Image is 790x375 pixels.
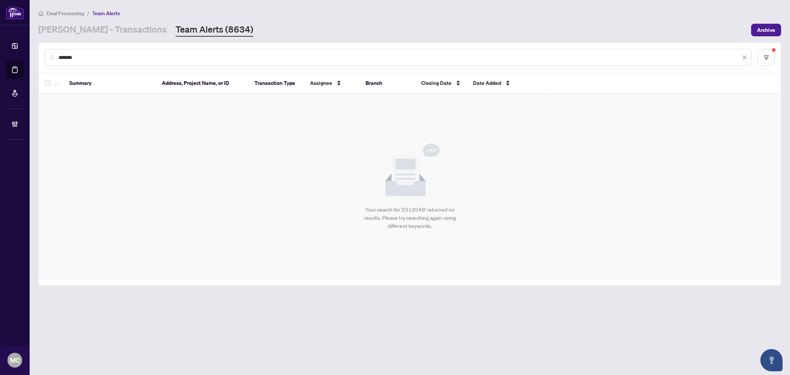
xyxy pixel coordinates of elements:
[47,10,84,17] span: Deal Processing
[467,73,534,94] th: Date Added
[360,73,415,94] th: Branch
[764,55,769,60] span: filter
[92,10,120,17] span: Team Alerts
[39,23,167,37] a: [PERSON_NAME] - Transactions
[757,24,775,36] span: Archive
[760,349,783,371] button: Open asap
[742,55,747,60] span: close
[473,79,501,87] span: Date Added
[421,79,451,87] span: Closing Date
[304,73,360,94] th: Assignee
[10,355,20,365] span: MC
[6,6,24,19] img: logo
[87,9,89,17] li: /
[176,23,253,37] a: Team Alerts (8634)
[63,73,156,94] th: Summary
[310,79,332,87] span: Assignee
[751,24,781,36] button: Archive
[39,11,44,16] span: home
[415,73,467,94] th: Closing Date
[249,73,304,94] th: Transaction Type
[156,73,249,94] th: Address, Project Name, or ID
[380,143,440,200] img: Null State Icon
[360,206,460,230] div: Your search for '2512048' returned no results. Please try searching again using different keywords.
[758,49,775,66] button: filter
